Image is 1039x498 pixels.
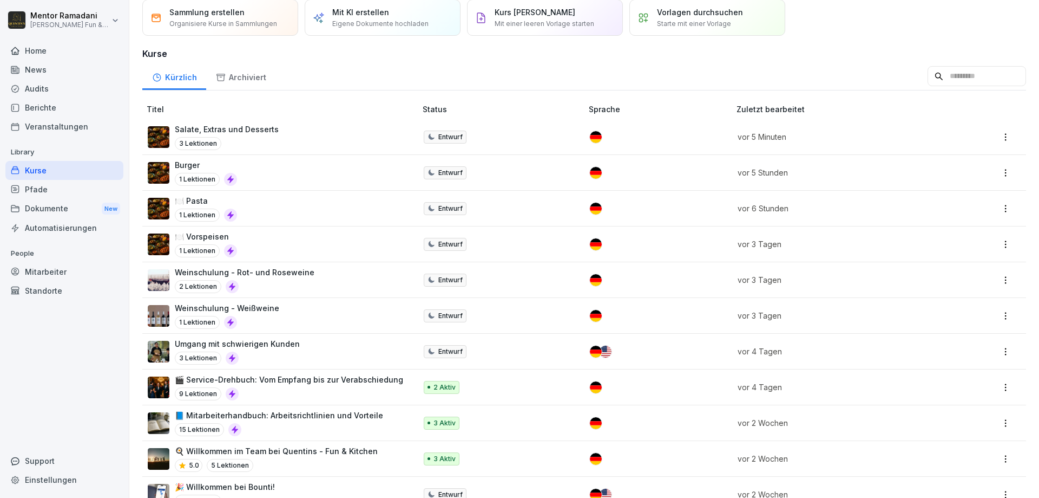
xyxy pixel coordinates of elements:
p: Zuletzt bearbeitet [736,104,952,115]
p: Entwurf [438,275,463,285]
img: de.svg [590,346,602,358]
img: us.svg [600,346,611,358]
a: Kurse [5,161,123,180]
p: vor 4 Tagen [738,346,939,357]
p: 15 Lektionen [175,423,224,436]
div: Dokumente [5,199,123,219]
a: Einstellungen [5,470,123,489]
p: 📘 Mitarbeiterhandbuch: Arbeitsrichtlinien und Vorteile [175,410,383,421]
img: vf1wd95o9afvuebjs0j8iugh.png [148,269,169,291]
p: Entwurf [438,240,463,249]
p: 🎉 Willkommen bei Bounti! [175,481,275,493]
p: vor 3 Tagen [738,238,939,250]
img: de.svg [590,274,602,286]
p: 3 Aktiv [433,454,456,464]
p: Entwurf [438,132,463,142]
img: aa2okd8ghhd2wz2nuxl2m07t.png [148,162,169,184]
img: de.svg [590,167,602,179]
img: de.svg [590,453,602,465]
img: de.svg [590,381,602,393]
p: Umgang mit schwierigen Kunden [175,338,300,350]
p: 1 Lektionen [175,173,220,186]
p: Titel [147,104,418,115]
img: de.svg [590,238,602,250]
img: ibmq16c03v2u1873hyb2ubud.png [148,341,169,363]
p: Library [5,144,123,161]
p: vor 3 Tagen [738,274,939,286]
a: Veranstaltungen [5,117,123,136]
div: Support [5,451,123,470]
p: vor 2 Wochen [738,417,939,429]
a: Berichte [5,98,123,117]
a: Home [5,41,123,60]
p: Mentor Ramadani [30,11,109,21]
h3: Kurse [142,47,1026,60]
img: de.svg [590,131,602,143]
p: Vorlagen durchsuchen [657,7,743,18]
p: 🍽️ Pasta [175,195,237,206]
p: Status [423,104,584,115]
p: Weinschulung - Weißweine [175,302,279,314]
img: aa2okd8ghhd2wz2nuxl2m07t.png [148,126,169,148]
img: de.svg [590,310,602,322]
p: Kurs [PERSON_NAME] [495,7,575,18]
p: 3 Aktiv [433,418,456,428]
p: Mit KI erstellen [332,7,389,18]
img: de.svg [590,203,602,215]
p: 1 Lektionen [175,209,220,222]
div: Automatisierungen [5,218,123,237]
p: Sprache [589,104,732,115]
p: Mit einer leeren Vorlage starten [495,19,594,29]
p: Entwurf [438,347,463,357]
a: DokumenteNew [5,199,123,219]
p: Weinschulung - Rot- und Roseweine [175,267,314,278]
a: News [5,60,123,79]
p: 5 Lektionen [207,459,253,472]
a: Audits [5,79,123,98]
p: 3 Lektionen [175,352,221,365]
a: Pfade [5,180,123,199]
div: New [102,203,120,215]
p: Entwurf [438,168,463,178]
p: Salate, Extras und Desserts [175,124,279,135]
img: aa2okd8ghhd2wz2nuxl2m07t.png [148,198,169,219]
p: vor 5 Minuten [738,131,939,143]
p: vor 3 Tagen [738,310,939,321]
p: People [5,245,123,262]
p: Entwurf [438,204,463,214]
p: 🎬 Service-Drehbuch: Vom Empfang bis zur Verabschiedung [175,374,403,385]
p: Starte mit einer Vorlage [657,19,731,29]
a: Mitarbeiter [5,262,123,281]
p: Organisiere Kurse in Sammlungen [169,19,277,29]
p: vor 6 Stunden [738,203,939,214]
p: 1 Lektionen [175,316,220,329]
a: Kürzlich [142,62,206,90]
p: Eigene Dokumente hochladen [332,19,429,29]
p: 2 Lektionen [175,280,221,293]
p: [PERSON_NAME] Fun & Kitchen [30,21,109,29]
img: bj2hrb5netnztghhh8r80f6x.png [148,412,169,434]
p: Sammlung erstellen [169,7,245,18]
div: Archiviert [206,62,275,90]
p: vor 4 Tagen [738,381,939,393]
p: vor 5 Stunden [738,167,939,178]
p: Entwurf [438,311,463,321]
p: 🍳 Willkommen im Team bei Quentins - Fun & Kitchen [175,445,378,457]
p: vor 2 Wochen [738,453,939,464]
p: 5.0 [189,461,199,470]
img: aa2okd8ghhd2wz2nuxl2m07t.png [148,234,169,255]
p: 2 Aktiv [433,383,456,392]
p: Burger [175,159,237,171]
img: de.svg [590,417,602,429]
img: vh6h6mmavgkb7dstqo3udgu9.png [148,305,169,327]
p: 🍽️ Vorspeisen [175,231,237,242]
